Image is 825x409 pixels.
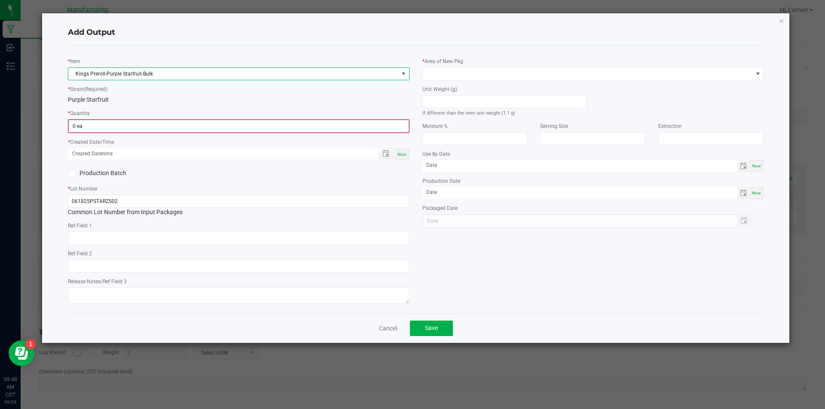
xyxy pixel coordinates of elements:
[422,204,458,212] label: Packaged Date
[425,324,438,331] span: Save
[422,110,515,116] small: If different than the item unit weight (1.1 g)
[410,321,453,336] button: Save
[70,58,80,65] label: Item
[68,96,109,103] span: Purple Starfruit
[422,122,448,130] label: Moisture %
[70,138,114,146] label: Created Date/Time
[397,152,406,157] span: Now
[752,164,761,168] span: Now
[70,185,98,193] label: Lot Number
[737,160,750,172] span: Toggle calendar
[68,148,370,159] input: Created Datetime
[425,58,463,65] label: Area of New Pkg
[422,177,460,185] label: Production Date
[752,191,761,195] span: Now
[84,86,107,92] span: (Required)
[422,160,738,171] input: Date
[70,109,90,117] label: Quantity
[422,85,457,93] label: Unit Weight (g)
[540,122,568,130] label: Serving Size
[658,122,682,130] label: Extraction
[422,150,450,158] label: Use By Date
[422,187,738,198] input: Date
[379,324,397,333] a: Cancel
[68,195,409,217] div: Common Lot Number from Input Packages
[379,148,395,159] span: Toggle popup
[68,250,92,258] label: Ref Field 2
[9,340,34,366] iframe: Resource center
[68,278,127,285] label: Release Notes/Ref Field 3
[68,169,232,178] label: Production Batch
[68,27,764,38] h4: Add Output
[68,222,92,230] label: Ref Field 1
[70,85,107,93] label: Strain
[68,68,398,80] span: Kings Preroll-Purple Starfruit-Bulk
[25,339,36,349] iframe: Resource center unread badge
[737,187,750,199] span: Toggle calendar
